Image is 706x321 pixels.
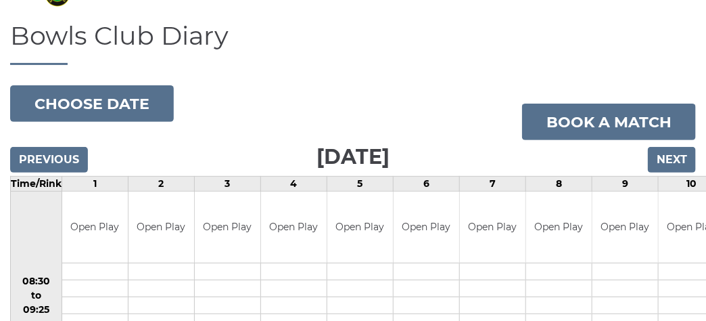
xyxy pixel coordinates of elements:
input: Next [648,147,696,173]
td: Open Play [327,192,393,263]
td: Open Play [460,192,525,263]
input: Previous [10,147,88,173]
td: 5 [327,177,394,192]
td: 8 [526,177,592,192]
h1: Bowls Club Diary [10,22,696,66]
td: 3 [195,177,261,192]
td: Time/Rink [11,177,62,192]
td: Open Play [195,192,260,263]
td: Open Play [62,192,128,263]
a: Book a match [522,104,696,140]
td: Open Play [526,192,592,263]
td: Open Play [128,192,194,263]
td: Open Play [261,192,327,263]
td: 4 [261,177,327,192]
td: 6 [394,177,460,192]
button: Choose date [10,85,174,122]
td: 9 [592,177,659,192]
td: 2 [128,177,195,192]
td: 1 [62,177,128,192]
td: Open Play [394,192,459,263]
td: Open Play [592,192,658,263]
td: 7 [460,177,526,192]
